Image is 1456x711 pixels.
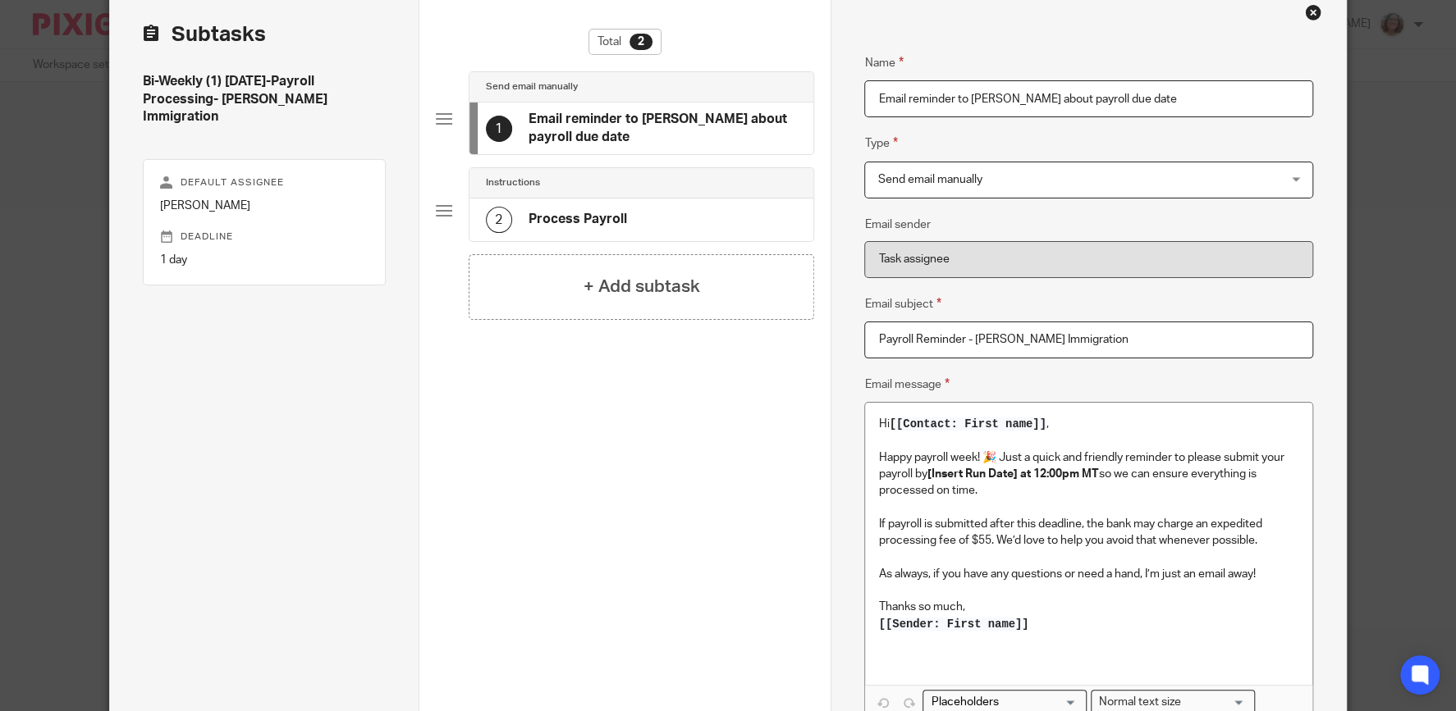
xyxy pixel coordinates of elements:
p: Thanks so much, [878,599,1298,615]
span: [[Sender: First name]] [878,618,1028,631]
h4: Email reminder to [PERSON_NAME] about payroll due date [529,111,798,146]
input: Search for option [925,694,1077,711]
h2: Subtasks [143,21,266,48]
p: Default assignee [160,176,368,189]
label: Type [864,134,897,153]
p: As always, if you have any questions or need a hand, I’m just an email away! [878,566,1298,582]
h4: Instructions [486,176,540,189]
span: [[Contact: First name]] [889,417,1046,431]
p: Hi , [878,416,1298,432]
label: Email subject [864,294,941,313]
span: Send email manually [877,174,982,185]
span: Normal text size [1095,694,1184,711]
p: Deadline [160,230,368,244]
input: Search for option [1186,694,1245,711]
h4: + Add subtask [583,274,699,299]
p: Happy payroll week! 🎉 Just a quick and friendly reminder to please submit your payroll by so we c... [878,449,1298,499]
div: Close this dialog window [1305,4,1321,21]
strong: [Insert Run Date] at 12:00pm MT [927,468,1098,480]
h4: Process Payroll [529,211,627,228]
label: Email sender [864,216,930,233]
div: 1 [486,116,512,142]
p: 1 day [160,252,368,268]
p: If payroll is submitted after this deadline, the bank may charge an expedited processing fee of $... [878,516,1298,549]
label: Name [864,53,903,72]
div: 2 [630,34,652,50]
label: Email message [864,375,949,394]
h4: Bi-Weekly (1) [DATE]-Payroll Processing- [PERSON_NAME] Immigration [143,73,385,125]
p: [PERSON_NAME] [160,198,368,214]
h4: Send email manually [486,80,578,93]
div: 2 [486,207,512,233]
div: Total [588,29,662,55]
input: Subject [864,321,1312,358]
